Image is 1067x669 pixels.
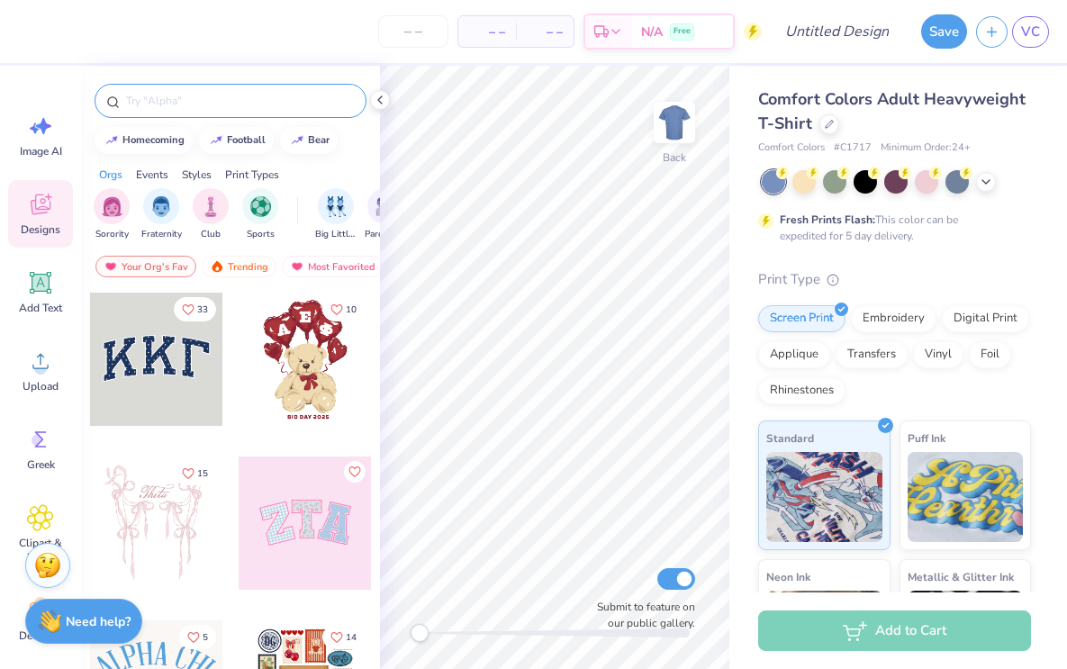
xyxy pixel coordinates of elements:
[674,25,691,38] span: Free
[197,305,208,314] span: 33
[104,135,119,146] img: trend_line.gif
[836,341,908,368] div: Transfers
[766,452,882,542] img: Standard
[758,88,1026,134] span: Comfort Colors Adult Heavyweight T-Shirt
[203,633,208,642] span: 5
[99,167,122,183] div: Orgs
[247,228,275,241] span: Sports
[151,196,171,217] img: Fraternity Image
[365,188,406,241] button: filter button
[174,461,216,485] button: Like
[141,228,182,241] span: Fraternity
[124,92,355,110] input: Try "Alpha"
[365,228,406,241] span: Parent's Weekend
[315,188,357,241] div: filter for Big Little Reveal
[102,196,122,217] img: Sorority Image
[174,297,216,321] button: Like
[193,188,229,241] button: filter button
[378,15,448,48] input: – –
[834,140,872,156] span: # C1717
[346,633,357,642] span: 14
[104,260,118,273] img: most_fav.gif
[141,188,182,241] button: filter button
[766,567,810,586] span: Neon Ink
[280,127,338,154] button: bear
[193,188,229,241] div: filter for Club
[908,567,1014,586] span: Metallic & Glitter Ink
[282,256,384,277] div: Most Favorited
[197,469,208,478] span: 15
[908,429,945,448] span: Puff Ink
[663,149,686,166] div: Back
[66,613,131,630] strong: Need help?
[315,188,357,241] button: filter button
[94,188,130,241] button: filter button
[908,452,1024,542] img: Puff Ink
[199,127,274,154] button: football
[851,305,936,332] div: Embroidery
[758,269,1031,290] div: Print Type
[527,23,563,41] span: – –
[326,196,346,217] img: Big Little Reveal Image
[11,536,70,565] span: Clipart & logos
[780,212,1001,244] div: This color can be expedited for 5 day delivery.
[227,135,266,145] div: football
[94,188,130,241] div: filter for Sorority
[1012,16,1049,48] a: VC
[290,135,304,146] img: trend_line.gif
[27,457,55,472] span: Greek
[942,305,1029,332] div: Digital Print
[201,228,221,241] span: Club
[656,104,692,140] img: Back
[758,341,830,368] div: Applique
[344,461,366,483] button: Like
[122,135,185,145] div: homecoming
[141,188,182,241] div: filter for Fraternity
[95,256,196,277] div: Your Org's Fav
[469,23,505,41] span: – –
[23,379,59,393] span: Upload
[209,135,223,146] img: trend_line.gif
[201,196,221,217] img: Club Image
[179,625,216,649] button: Like
[250,196,271,217] img: Sports Image
[95,127,193,154] button: homecoming
[411,624,429,642] div: Accessibility label
[210,260,224,273] img: trending.gif
[587,599,695,631] label: Submit to feature on our public gallery.
[242,188,278,241] div: filter for Sports
[771,14,903,50] input: Untitled Design
[881,140,971,156] span: Minimum Order: 24 +
[182,167,212,183] div: Styles
[95,228,129,241] span: Sorority
[1021,22,1040,42] span: VC
[921,14,967,49] button: Save
[19,301,62,315] span: Add Text
[766,429,814,448] span: Standard
[202,256,276,277] div: Trending
[641,23,663,41] span: N/A
[365,188,406,241] div: filter for Parent's Weekend
[758,377,845,404] div: Rhinestones
[780,212,875,227] strong: Fresh Prints Flash:
[758,305,845,332] div: Screen Print
[346,305,357,314] span: 10
[375,196,396,217] img: Parent's Weekend Image
[242,188,278,241] button: filter button
[290,260,304,273] img: most_fav.gif
[913,341,963,368] div: Vinyl
[225,167,279,183] div: Print Types
[136,167,168,183] div: Events
[315,228,357,241] span: Big Little Reveal
[969,341,1011,368] div: Foil
[322,625,365,649] button: Like
[308,135,330,145] div: bear
[322,297,365,321] button: Like
[758,140,825,156] span: Comfort Colors
[21,222,60,237] span: Designs
[19,628,62,643] span: Decorate
[20,144,62,158] span: Image AI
